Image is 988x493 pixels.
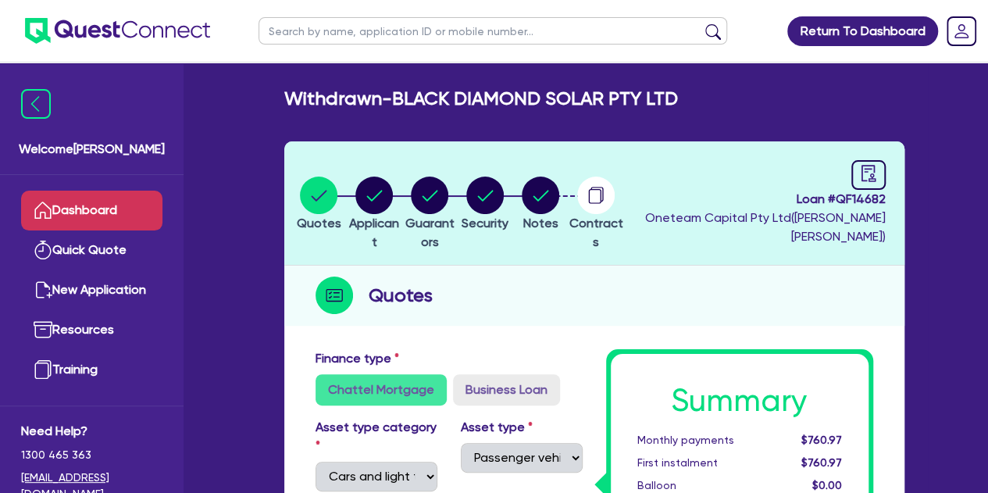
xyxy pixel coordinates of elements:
button: Guarantors [402,176,458,252]
div: Monthly payments [626,432,778,448]
span: $0.00 [811,479,841,491]
img: resources [34,320,52,339]
button: Applicant [347,176,402,252]
span: Quotes [297,216,341,230]
button: Quotes [296,176,342,234]
a: Resources [21,310,162,350]
span: $760.97 [801,456,841,469]
span: Oneteam Capital Pty Ltd ( [PERSON_NAME] [PERSON_NAME] ) [645,210,886,244]
img: quest-connect-logo-blue [25,18,210,44]
span: Guarantors [405,216,455,249]
span: Need Help? [21,422,162,441]
a: Quick Quote [21,230,162,270]
img: step-icon [316,277,353,314]
span: 1300 465 363 [21,447,162,463]
span: Applicant [349,216,399,249]
a: Dashboard [21,191,162,230]
label: Chattel Mortgage [316,374,447,405]
button: Security [461,176,509,234]
div: First instalment [626,455,778,471]
span: Welcome [PERSON_NAME] [19,140,165,159]
span: Security [462,216,508,230]
img: training [34,360,52,379]
a: Return To Dashboard [787,16,938,46]
img: quick-quote [34,241,52,259]
label: Asset type [461,418,533,437]
input: Search by name, application ID or mobile number... [259,17,727,45]
h1: Summary [637,382,842,420]
label: Asset type category [316,418,437,455]
span: $760.97 [801,434,841,446]
a: New Application [21,270,162,310]
button: Notes [521,176,560,234]
img: new-application [34,280,52,299]
label: Finance type [316,349,399,368]
h2: Withdrawn - BLACK DIAMOND SOLAR PTY LTD [284,88,678,110]
a: Dropdown toggle [941,11,982,52]
span: audit [860,165,877,182]
button: Contracts [569,176,624,252]
h2: Quotes [369,281,433,309]
a: audit [851,160,886,190]
span: Loan # QF14682 [628,190,886,209]
span: Contracts [569,216,623,249]
label: Business Loan [453,374,560,405]
img: icon-menu-close [21,89,51,119]
span: Notes [523,216,558,230]
a: Training [21,350,162,390]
